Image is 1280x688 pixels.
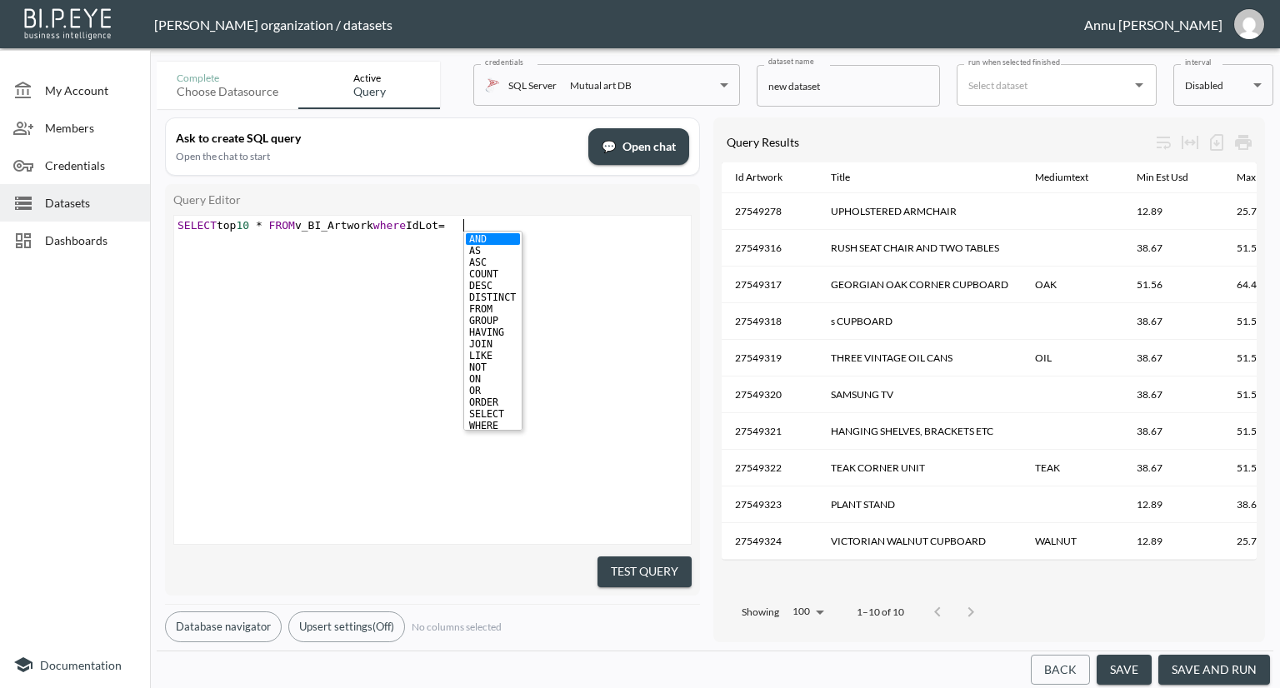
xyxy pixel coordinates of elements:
li: AND [466,233,520,245]
li: ASC [466,257,520,268]
div: Min Est Usd [1137,167,1188,187]
span: Datasets [45,194,137,212]
th: 38.67 [1123,340,1223,376]
th: 12.89 [1123,486,1223,523]
th: 38.67 [1123,413,1223,450]
li: SELECT [466,408,520,420]
div: Complete [177,72,278,84]
button: annu@mutualart.com [1222,4,1276,44]
span: where [373,219,406,232]
th: 12.89 [1123,193,1223,230]
label: dataset name [768,56,813,67]
span: chat [602,137,616,157]
li: DISTINCT [466,292,520,303]
label: interval [1185,57,1212,67]
th: WALNUT [1022,523,1123,560]
li: HAVING [466,327,520,338]
button: Database navigator [165,611,282,642]
span: Title [831,167,872,187]
span: Min Est Usd [1137,167,1210,187]
li: NOT [466,361,520,373]
th: 27549323 [722,486,817,523]
div: Ask to create SQL query [176,131,578,145]
span: Dashboards [45,232,137,249]
button: save and run [1158,655,1270,686]
th: 51.56 [1123,267,1223,303]
li: ORDER [466,396,520,408]
li: ON [466,373,520,385]
th: TEAK [1022,450,1123,486]
li: OR [466,385,520,396]
div: Number of rows selected for download: 10 [1203,129,1230,156]
div: Query Editor [173,192,692,207]
p: SQL Server [508,76,557,95]
th: PLANT STAND [817,486,1022,523]
li: WHERE [466,420,520,431]
div: Mutual art DB [570,76,632,95]
th: 38.67 [1123,303,1223,340]
span: Mediumtext [1035,167,1110,187]
button: chatOpen chat [588,128,689,166]
li: FROM [466,303,520,315]
th: 38.67 [1123,376,1223,413]
div: Choose datasource [177,84,278,99]
th: 27549278 [722,193,817,230]
button: Open [1127,73,1151,97]
div: Query Results [727,135,1150,149]
button: Back [1031,655,1090,686]
div: Mediumtext [1035,167,1088,187]
th: 27549316 [722,230,817,267]
div: Open the chat to start [176,150,578,162]
th: GEORGIAN OAK CORNER CUPBOARD [817,267,1022,303]
th: 38.67 [1123,230,1223,267]
th: s CUPBOARD [817,303,1022,340]
th: VICTORIAN WALNUT CUPBOARD [817,523,1022,560]
span: Documentation [40,658,122,672]
span: 10 [236,219,249,232]
div: Print [1230,129,1257,156]
th: 27549324 [722,523,817,560]
input: Select dataset [964,72,1124,98]
span: Members [45,119,137,137]
img: mssql icon [485,77,500,92]
div: Disabled [1185,76,1247,95]
div: Wrap text [1150,129,1177,156]
th: OIL [1022,340,1123,376]
label: credentials [485,57,523,67]
th: 12.89 [1123,523,1223,560]
th: 38.67 [1123,450,1223,486]
span: top v_BI_Artwork IdLot [177,219,445,232]
p: 1–10 of 10 [857,605,904,619]
img: 30a3054078d7a396129f301891e268cf [1234,9,1264,39]
button: Test Query [597,556,692,587]
th: 27549320 [722,376,817,413]
th: TEAK CORNER UNIT [817,450,1022,486]
div: 100 [786,601,830,622]
span: Credentials [45,157,137,174]
span: FROM [269,219,295,232]
button: Upsert settings(Off) [288,611,405,642]
th: THREE VINTAGE OIL CANS [817,340,1022,376]
li: LIKE [466,350,520,361]
span: My Account [45,82,137,99]
img: bipeye-logo [21,4,117,42]
span: = [438,219,445,232]
span: Id Artwork [735,167,804,187]
th: 27549319 [722,340,817,376]
div: Active [353,72,386,84]
li: GROUP [466,315,520,327]
div: Annu [PERSON_NAME] [1084,17,1222,32]
span: Open chat [602,137,676,157]
p: Showing [742,605,779,619]
button: save [1097,655,1152,686]
li: AS [466,245,520,257]
div: Query [353,84,386,99]
div: Id Artwork [735,167,782,187]
th: 27549317 [722,267,817,303]
th: SAMSUNG TV [817,376,1022,413]
li: COUNT [466,268,520,280]
li: DESC [466,280,520,292]
label: run when selected finished [968,57,1060,67]
li: JOIN [466,338,520,350]
th: HANGING SHELVES, BRACKETS ETC [817,413,1022,450]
